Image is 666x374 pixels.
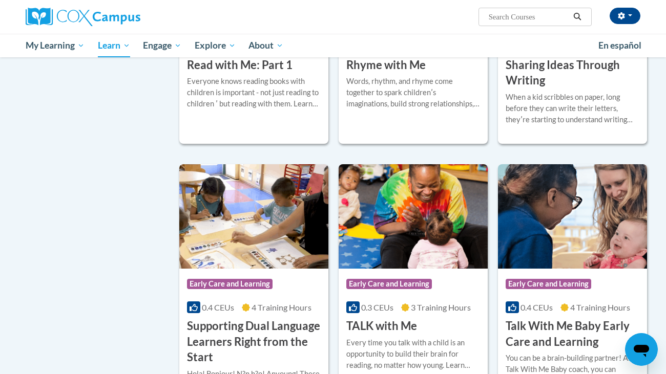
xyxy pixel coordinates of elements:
a: Engage [136,34,188,57]
div: When a kid scribbles on paper, long before they can write their letters, theyʹre starting to unde... [506,92,639,125]
input: Search Courses [488,11,570,23]
h3: Read with Me: Part 1 [187,57,293,73]
span: 0.3 CEUs [361,302,393,312]
span: Explore [195,39,236,52]
h3: TALK with Me [346,318,417,334]
div: Main menu [10,34,656,57]
span: Learn [98,39,130,52]
span: 0.4 CEUs [202,302,234,312]
span: Early Care and Learning [187,279,273,289]
span: About [248,39,283,52]
h3: Rhyme with Me [346,57,426,73]
span: My Learning [26,39,85,52]
span: 4 Training Hours [252,302,311,312]
a: About [242,34,290,57]
div: Everyone knows reading books with children is important - not just reading to children ʹ but read... [187,76,321,109]
img: Course Logo [179,164,328,269]
iframe: Button to launch messaging window [625,333,658,366]
img: Cox Campus [26,8,140,26]
a: My Learning [19,34,91,57]
a: En español [592,35,648,56]
div: Every time you talk with a child is an opportunity to build their brain for reading, no matter ho... [346,337,480,371]
button: Search [570,11,585,23]
span: Engage [143,39,181,52]
span: En español [598,40,641,51]
span: 3 Training Hours [411,302,471,312]
img: Course Logo [339,164,488,269]
h3: Talk With Me Baby Early Care and Learning [506,318,639,350]
div: Words, rhythm, and rhyme come together to spark childrenʹs imaginations, build strong relationshi... [346,76,480,109]
span: Early Care and Learning [346,279,432,289]
span: 4 Training Hours [570,302,630,312]
img: Course Logo [498,164,647,269]
a: Cox Campus [26,8,220,26]
span: 0.4 CEUs [521,302,553,312]
button: Account Settings [610,8,640,24]
a: Learn [91,34,137,57]
a: Explore [188,34,242,57]
h3: Supporting Dual Language Learners Right from the Start [187,318,321,365]
h3: Sharing Ideas Through Writing [506,57,639,89]
span: Early Care and Learning [506,279,591,289]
